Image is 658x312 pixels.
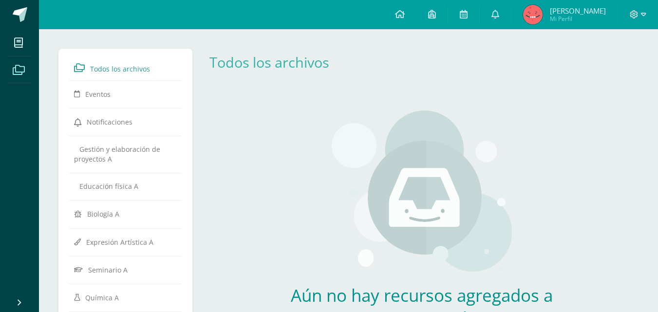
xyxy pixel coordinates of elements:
[209,53,329,72] a: Todos los archivos
[74,205,177,222] a: Biología A
[74,85,177,103] a: Eventos
[87,209,119,219] span: Biología A
[74,145,160,163] span: Gestión y elaboración de proyectos A
[85,90,111,99] span: Eventos
[523,5,543,24] img: a5192c1002d3f04563f42b68961735a9.png
[79,182,138,191] span: Educación física A
[90,64,150,73] span: Todos los archivos
[74,141,177,167] a: Gestión y elaboración de proyectos A
[550,6,606,16] span: [PERSON_NAME]
[332,110,512,276] img: stages.png
[209,53,344,72] div: Todos los archivos
[74,59,177,76] a: Todos los archivos
[74,113,177,130] a: Notificaciones
[88,265,128,275] span: Seminario A
[74,289,177,306] a: Química A
[74,261,177,278] a: Seminario A
[85,293,119,302] span: Química A
[74,178,177,195] a: Educación física A
[86,237,153,246] span: Expresión Artística A
[87,117,132,127] span: Notificaciones
[550,15,606,23] span: Mi Perfil
[74,233,177,251] a: Expresión Artística A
